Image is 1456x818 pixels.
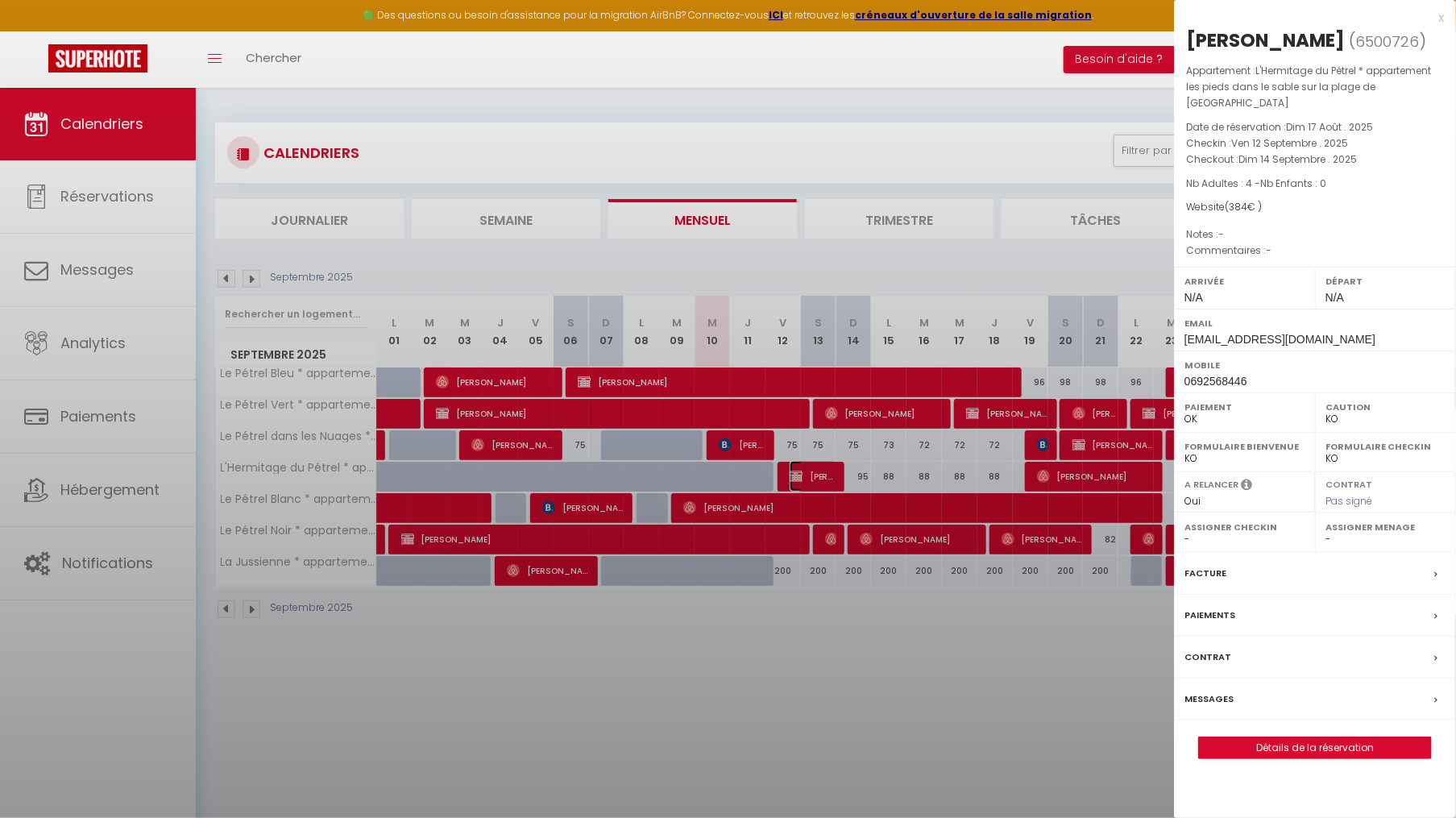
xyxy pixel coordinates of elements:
span: - [1218,227,1224,241]
label: Formulaire Bienvenue [1184,438,1305,455]
label: Arrivée [1184,273,1305,289]
button: Ouvrir le widget de chat LiveChat [13,6,61,55]
label: Email [1184,315,1446,331]
span: N/A [1184,291,1203,304]
label: Départ [1325,273,1446,289]
span: - [1266,243,1271,257]
div: x [1174,8,1444,27]
span: N/A [1325,291,1344,304]
span: 384 [1229,200,1247,214]
label: Contrat [1184,649,1231,666]
p: Date de réservation : [1186,119,1444,135]
label: Paiement [1184,399,1305,415]
p: Notes : [1186,226,1444,243]
label: Assigner Checkin [1184,519,1305,535]
span: 0692568446 [1184,375,1247,388]
span: Nb Adultes : 4 - [1186,176,1326,190]
p: Checkout : [1186,152,1444,168]
div: Website [1186,200,1444,215]
span: 6500726 [1355,31,1419,52]
label: Facture [1184,565,1226,582]
p: Commentaires : [1186,243,1444,259]
span: ( € ) [1225,200,1262,214]
label: Formulaire Checkin [1325,438,1446,455]
span: L'Hermitage du Pétrel * appartement les pieds dans le sable sur la plage de [GEOGRAPHIC_DATA] [1186,64,1431,110]
span: Pas signé [1325,494,1372,508]
div: [PERSON_NAME] [1186,27,1345,53]
span: Nb Enfants : 0 [1260,176,1326,190]
label: Mobile [1184,357,1446,373]
p: Appartement : [1186,63,1444,111]
label: Assigner Menage [1325,519,1446,535]
span: ( ) [1349,30,1426,52]
label: Caution [1325,399,1446,415]
a: Détails de la réservation [1199,737,1431,758]
label: A relancer [1184,478,1238,492]
span: [EMAIL_ADDRESS][DOMAIN_NAME] [1184,333,1375,346]
label: Messages [1184,691,1234,708]
i: Sélectionner OUI si vous souhaiter envoyer les séquences de messages post-checkout [1241,478,1252,496]
label: Paiements [1184,607,1235,624]
span: Ven 12 Septembre . 2025 [1231,136,1348,150]
span: Dim 14 Septembre . 2025 [1238,152,1357,166]
span: Dim 17 Août . 2025 [1286,120,1373,134]
label: Contrat [1325,478,1372,488]
button: Détails de la réservation [1198,737,1432,759]
p: Checkin : [1186,135,1444,152]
